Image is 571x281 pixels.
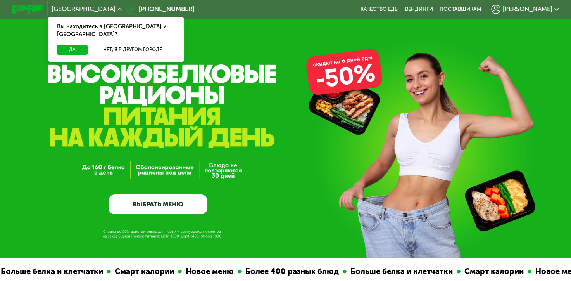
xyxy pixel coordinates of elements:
div: Больше белка и клетчатки [346,265,456,278]
span: [GEOGRAPHIC_DATA] [52,6,116,12]
div: Более 400 разных блюд [241,265,342,278]
button: Нет, я в другом городе [91,45,174,55]
a: Вендинги [405,6,433,12]
a: ВЫБРАТЬ МЕНЮ [109,194,207,214]
span: [PERSON_NAME] [503,6,552,12]
div: Новое меню [181,265,237,278]
button: Да [57,45,88,55]
div: Вы находитесь в [GEOGRAPHIC_DATA] и [GEOGRAPHIC_DATA]? [48,17,184,45]
a: [PHONE_NUMBER] [126,5,195,14]
div: Смарт калории [110,265,178,278]
div: Смарт калории [460,265,527,278]
a: Качество еды [361,6,399,12]
div: поставщикам [440,6,481,12]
